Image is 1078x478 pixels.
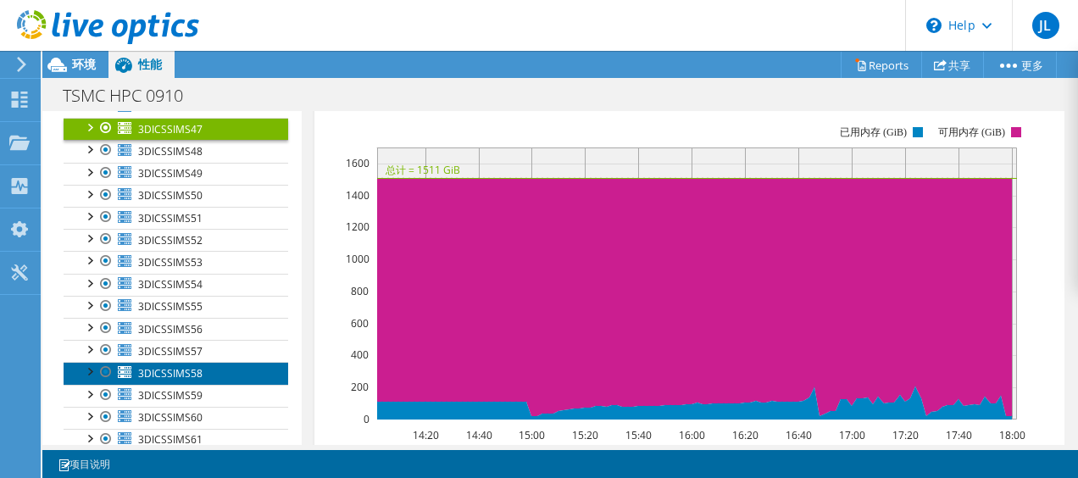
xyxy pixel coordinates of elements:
text: 800 [351,284,369,298]
h1: TSMC HPC 0910 [55,86,209,105]
span: 3DICSSIMS60 [138,410,203,425]
a: 3DICSSIMS57 [64,340,288,362]
text: 总计 = 1511 GiB [385,163,460,177]
a: 3DICSSIMS49 [64,163,288,185]
span: 3DICSSIMS61 [138,432,203,447]
text: 16:20 [731,428,758,442]
span: 3DICSSIMS51 [138,211,203,225]
text: 17:40 [945,428,971,442]
a: 项目说明 [46,453,122,475]
a: 更多 [983,52,1057,78]
text: 1200 [346,220,370,234]
text: 14:40 [465,428,492,442]
span: 3DICSSIMS54 [138,277,203,292]
span: 3DICSSIMS48 [138,144,203,158]
text: 15:00 [518,428,544,442]
text: 16:00 [678,428,704,442]
a: 3DICSSIMS53 [64,251,288,273]
span: 3DICSSIMS58 [138,366,203,381]
text: 200 [351,380,369,394]
text: 已用内存 (GiB) [840,126,907,138]
a: 3DICSSIMS52 [64,229,288,251]
text: 1600 [346,156,370,170]
a: 3DICSSIMS59 [64,385,288,407]
a: 3DICSSIMS58 [64,362,288,384]
span: 3DICSSIMS59 [138,388,203,403]
text: 18:00 [998,428,1025,442]
a: 3DICSSIMS61 [64,429,288,451]
text: 1400 [346,188,370,203]
span: JL [1032,12,1059,39]
span: 3DICSSIMS57 [138,344,203,358]
span: 环境 [72,56,96,72]
span: 3DICSSIMS53 [138,255,203,270]
text: 17:00 [838,428,864,442]
span: 3DICSSIMS47 [138,122,203,136]
a: 3DICSSIMS47 [64,118,288,140]
span: 3DICSSIMS56 [138,322,203,336]
text: 15:40 [625,428,651,442]
text: 600 [351,316,369,331]
a: 3DICSSIMS60 [64,407,288,429]
a: 3DICSSIMS54 [64,274,288,296]
span: 3DICSSIMS50 [138,188,203,203]
a: 3DICSSIMS48 [64,140,288,162]
text: 14:20 [412,428,438,442]
span: 3DICSSIMM03 [138,100,206,114]
svg: \n [926,18,942,33]
a: 共享 [921,52,984,78]
text: 0 [364,412,370,426]
a: 3DICSSIMS51 [64,207,288,229]
a: Reports [841,52,922,78]
text: 1000 [346,252,370,266]
span: 3DICSSIMS55 [138,299,203,314]
span: 3DICSSIMS49 [138,166,203,181]
text: 16:40 [785,428,811,442]
text: 17:20 [892,428,918,442]
a: 3DICSSIMS55 [64,296,288,318]
text: 可用内存 (GiB) [938,126,1005,138]
a: 3DICSSIMS50 [64,185,288,207]
text: 15:20 [571,428,597,442]
text: 400 [351,347,369,362]
a: 3DICSSIMS56 [64,318,288,340]
span: 3DICSSIMS52 [138,233,203,247]
span: 性能 [138,56,162,72]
